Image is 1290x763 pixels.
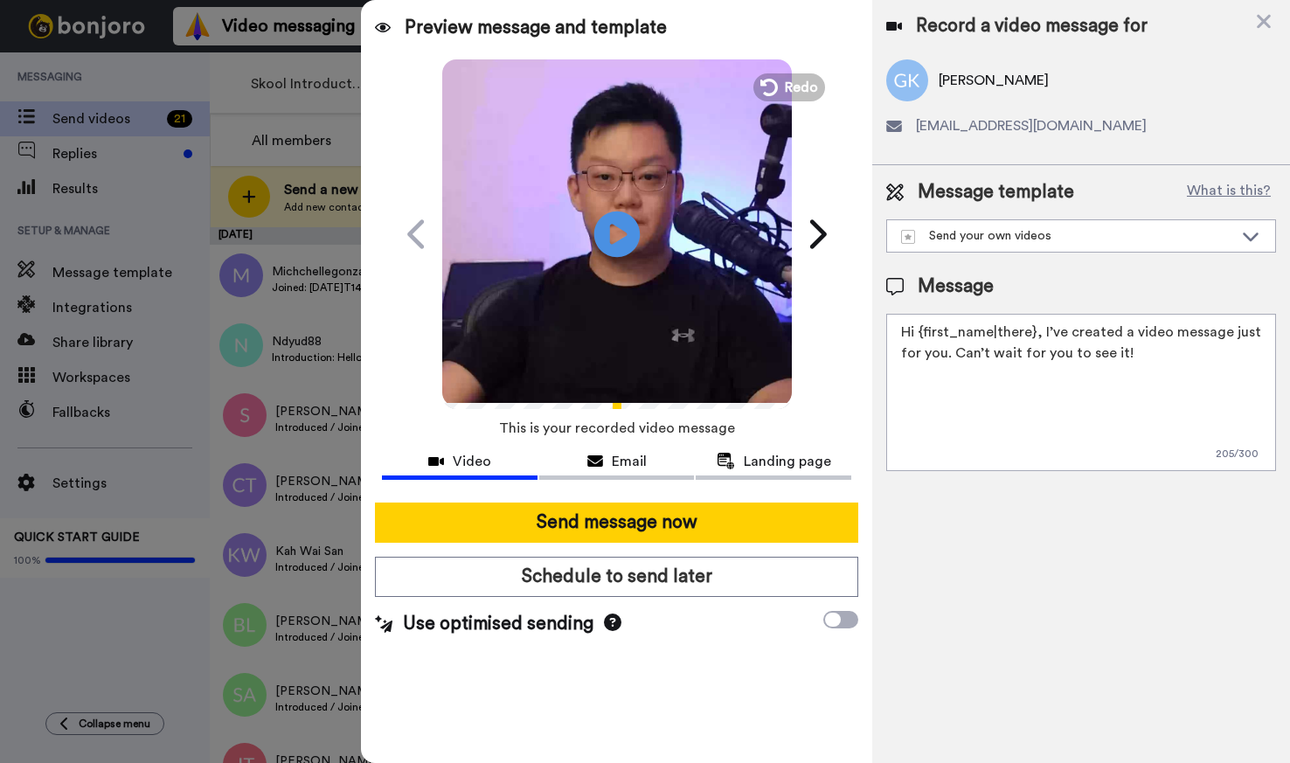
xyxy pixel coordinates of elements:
span: Email [612,451,647,472]
span: Message [918,274,994,300]
span: Landing page [744,451,831,472]
span: Video [453,451,491,472]
img: demo-template.svg [901,230,915,244]
span: Use optimised sending [403,611,593,637]
span: Message template [918,179,1074,205]
div: Send your own videos [901,227,1233,245]
button: Send message now [375,503,857,543]
span: This is your recorded video message [499,409,735,447]
span: [EMAIL_ADDRESS][DOMAIN_NAME] [916,115,1147,136]
button: Schedule to send later [375,557,857,597]
button: What is this? [1182,179,1276,205]
textarea: Hi {first_name|there}, I’ve created a video message just for you. Can’t wait for you to see it! [886,314,1276,471]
